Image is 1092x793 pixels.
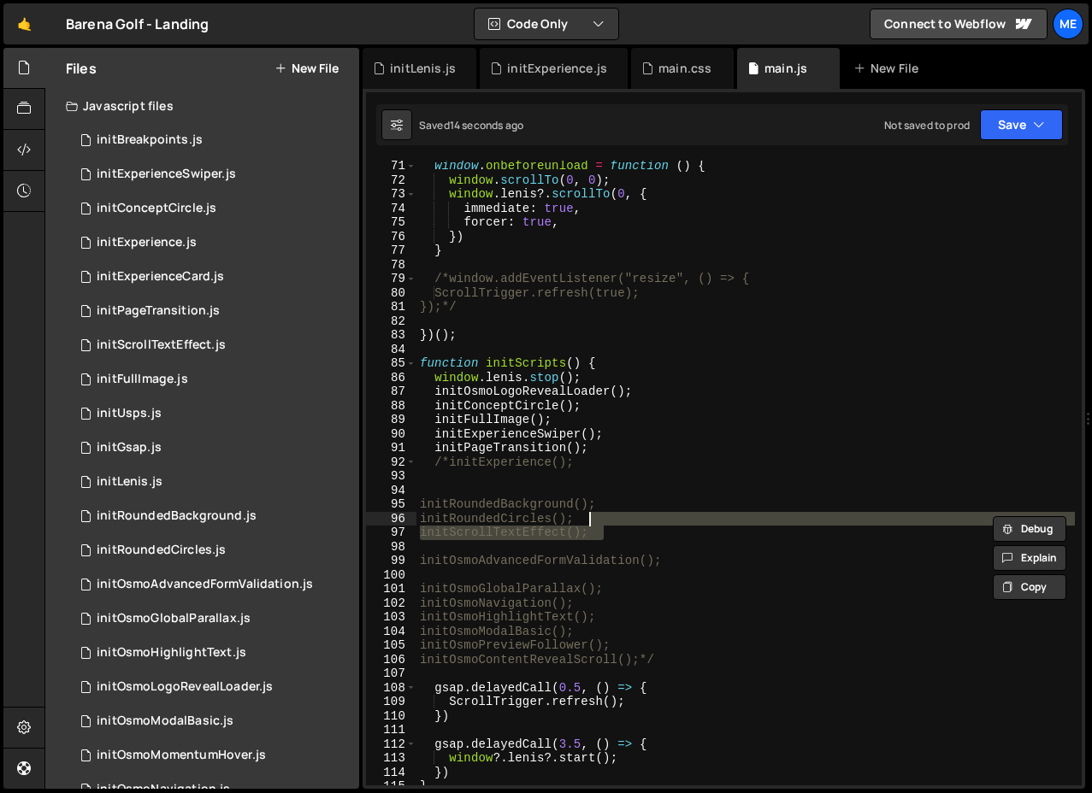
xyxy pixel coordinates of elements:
div: 17023/46770.js [66,465,359,499]
h2: Files [66,59,97,78]
div: initExperienceSwiper.js [97,167,236,182]
div: main.css [658,60,711,77]
div: 99 [366,554,416,568]
div: initRoundedBackground.js [97,508,257,524]
div: Saved [419,118,523,132]
div: 110 [366,709,416,724]
div: initOsmoModalBasic.js [97,714,233,729]
div: initExperience.js [97,235,197,250]
div: 17023/47550.js [66,157,359,191]
div: 17023/47284.js [66,499,359,533]
div: 113 [366,751,416,766]
div: 97 [366,526,416,540]
div: 17023/46949.js [66,602,359,636]
button: New File [274,62,339,75]
div: initOsmoMomentumHover.js [97,748,266,763]
div: 78 [366,258,416,273]
div: 95 [366,497,416,512]
div: initPageTransition.js [97,303,220,319]
a: Connect to Webflow [870,9,1048,39]
button: Debug [993,516,1066,542]
div: 17023/47470.js [66,567,359,602]
button: Save [980,109,1063,140]
div: 85 [366,356,416,371]
div: 14 seconds ago [450,118,523,132]
div: 101 [366,582,416,596]
div: Javascript files [45,89,359,123]
div: New File [853,60,925,77]
div: 17023/47036.js [66,328,359,362]
div: 94 [366,484,416,498]
div: 17023/47017.js [66,670,359,704]
div: 17023/47276.js [66,123,359,157]
div: 87 [366,385,416,399]
button: Copy [993,574,1066,600]
div: initOsmoLogoRevealLoader.js [97,679,273,695]
div: initLenis.js [97,474,162,490]
div: 17023/47082.js [66,260,359,294]
div: 72 [366,173,416,188]
div: 17023/46771.js [66,431,359,465]
a: Me [1053,9,1083,39]
div: 83 [366,328,416,343]
div: 80 [366,286,416,301]
div: 104 [366,625,416,639]
div: initOsmoHighlightText.js [97,645,246,661]
div: 98 [366,540,416,555]
button: Explain [993,545,1066,571]
div: 17023/47343.js [66,533,359,567]
div: 106 [366,653,416,667]
div: main.js [764,60,807,77]
div: initOsmoGlobalParallax.js [97,611,251,626]
div: initScrollTextEffect.js [97,338,226,353]
div: initBreakpoints.js [97,132,203,148]
div: 89 [366,413,416,427]
div: 17023/47044.js [66,294,359,328]
div: initFullImage.js [97,372,188,387]
div: 82 [366,314,416,329]
div: initGsap.js [97,440,162,455]
div: 79 [366,272,416,286]
div: initLenis.js [390,60,456,77]
div: 111 [366,723,416,737]
div: 108 [366,681,416,696]
div: 109 [366,695,416,709]
div: 112 [366,737,416,752]
div: 107 [366,667,416,681]
div: 114 [366,766,416,780]
div: 92 [366,455,416,470]
div: 102 [366,596,416,611]
div: initExperience.js [507,60,607,77]
div: 86 [366,371,416,385]
div: initUsps.js [97,406,162,421]
div: 73 [366,187,416,202]
div: initOsmoAdvancedFormValidation.js [97,577,313,592]
div: 74 [366,202,416,216]
div: 76 [366,230,416,244]
div: Not saved to prod [884,118,970,132]
div: Barena Golf - Landing [66,14,209,34]
div: 91 [366,441,416,455]
div: initConceptCircle.js [97,201,216,216]
div: 96 [366,512,416,526]
div: 71 [366,159,416,173]
a: 🤙 [3,3,45,44]
div: 75 [366,215,416,230]
div: 93 [366,469,416,484]
div: 77 [366,244,416,258]
div: 17023/47337.js [66,191,359,226]
div: 105 [366,638,416,653]
div: 17023/47141.js [66,396,359,431]
div: 88 [366,399,416,414]
div: initExperienceCard.js [97,269,224,285]
div: 81 [366,300,416,314]
div: 103 [366,610,416,625]
div: 17023/47100.js [66,226,359,260]
div: 100 [366,568,416,583]
div: 17023/46929.js [66,362,359,396]
div: 17023/47115.js [66,738,359,772]
div: initRoundedCircles.js [97,543,226,558]
button: Code Only [475,9,618,39]
div: 17023/46872.js [66,636,359,670]
div: 17023/47439.js [66,704,359,738]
